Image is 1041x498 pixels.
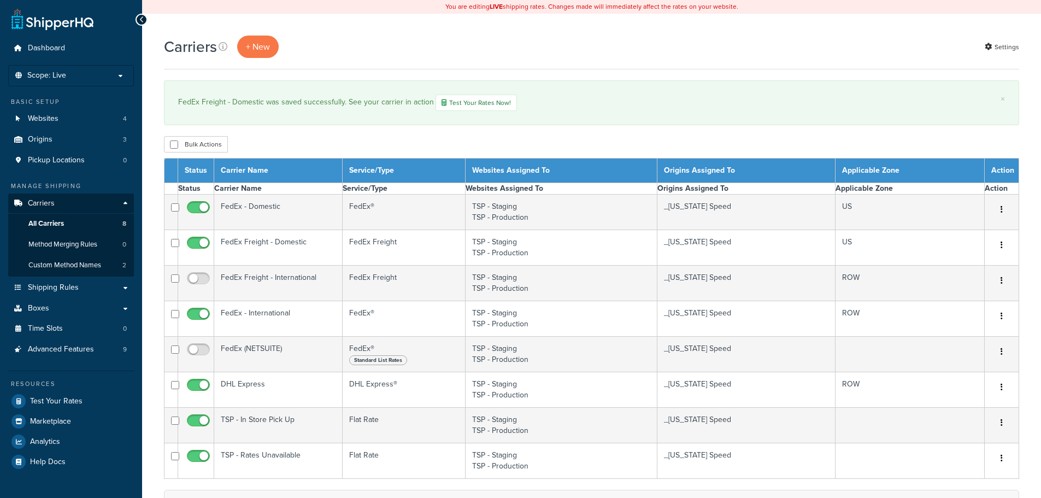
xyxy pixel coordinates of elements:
a: Marketplace [8,412,134,431]
a: Method Merging Rules 0 [8,235,134,255]
a: Analytics [8,432,134,452]
div: Basic Setup [8,97,134,107]
li: Pickup Locations [8,150,134,171]
span: Scope: Live [27,71,66,80]
td: _[US_STATE] Speed [657,230,836,266]
span: Carriers [28,199,55,208]
div: Manage Shipping [8,181,134,191]
td: TSP - Staging TSP - Production [466,372,657,408]
span: Shipping Rules [28,283,79,292]
span: Standard List Rates [349,355,407,365]
a: Websites 4 [8,109,134,129]
li: All Carriers [8,214,134,234]
span: 0 [122,240,126,249]
li: Websites [8,109,134,129]
li: Custom Method Names [8,255,134,276]
a: Time Slots 0 [8,319,134,339]
a: Origins 3 [8,130,134,150]
td: _[US_STATE] Speed [657,266,836,301]
td: FedEx Freight - International [214,266,343,301]
span: Custom Method Names [28,261,101,270]
a: Help Docs [8,452,134,472]
div: FedEx Freight - Domestic was saved successfully. See your carrier in action [178,95,1005,111]
th: Websites Assigned To [466,159,657,183]
td: FedEx - International [214,301,343,337]
b: LIVE [490,2,503,11]
th: Applicable Zone [835,159,984,183]
span: Time Slots [28,324,63,333]
span: 0 [123,156,127,165]
td: TSP - Staging TSP - Production [466,266,657,301]
td: _[US_STATE] Speed [657,372,836,408]
li: Advanced Features [8,339,134,360]
h1: Carriers [164,36,217,57]
a: ShipperHQ Home [11,8,93,30]
a: Boxes [8,298,134,319]
td: FedEx® [343,195,466,230]
th: Service/Type [343,159,466,183]
td: _[US_STATE] Speed [657,408,836,443]
td: TSP - Rates Unavailable [214,443,343,479]
a: All Carriers 8 [8,214,134,234]
span: Test Your Rates [30,397,83,406]
td: DHL Express® [343,372,466,408]
td: FedEx Freight [343,230,466,266]
td: ROW [835,301,984,337]
a: Shipping Rules [8,278,134,298]
td: TSP - Staging TSP - Production [466,195,657,230]
a: Test Your Rates [8,391,134,411]
th: Action [985,159,1019,183]
td: TSP - Staging TSP - Production [466,337,657,372]
td: FedEx® [343,337,466,372]
td: TSP - Staging TSP - Production [466,443,657,479]
td: TSP - Staging TSP - Production [466,408,657,443]
th: Origins Assigned To [657,183,836,195]
span: Pickup Locations [28,156,85,165]
a: Test Your Rates Now! [436,95,517,111]
span: 8 [122,219,126,229]
span: Websites [28,114,58,124]
span: Help Docs [30,458,66,467]
td: FedEx Freight [343,266,466,301]
div: Resources [8,379,134,389]
a: Carriers [8,194,134,214]
th: Status [178,183,214,195]
th: Carrier Name [214,159,343,183]
td: DHL Express [214,372,343,408]
span: All Carriers [28,219,64,229]
td: TSP - Staging TSP - Production [466,301,657,337]
span: Marketplace [30,417,71,426]
td: _[US_STATE] Speed [657,337,836,372]
th: Carrier Name [214,183,343,195]
td: US [835,195,984,230]
td: TSP - Staging TSP - Production [466,230,657,266]
a: × [1001,95,1005,103]
li: Origins [8,130,134,150]
th: Status [178,159,214,183]
td: TSP - In Store Pick Up [214,408,343,443]
span: Advanced Features [28,345,94,354]
td: ROW [835,372,984,408]
button: Bulk Actions [164,136,228,153]
th: Action [985,183,1019,195]
a: Settings [985,39,1019,55]
a: + New [237,36,279,58]
a: Custom Method Names 2 [8,255,134,276]
th: Websites Assigned To [466,183,657,195]
th: Service/Type [343,183,466,195]
a: Pickup Locations 0 [8,150,134,171]
li: Carriers [8,194,134,277]
a: Dashboard [8,38,134,58]
td: Flat Rate [343,408,466,443]
span: 4 [123,114,127,124]
td: _[US_STATE] Speed [657,301,836,337]
td: ROW [835,266,984,301]
th: Origins Assigned To [657,159,836,183]
span: 2 [122,261,126,270]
